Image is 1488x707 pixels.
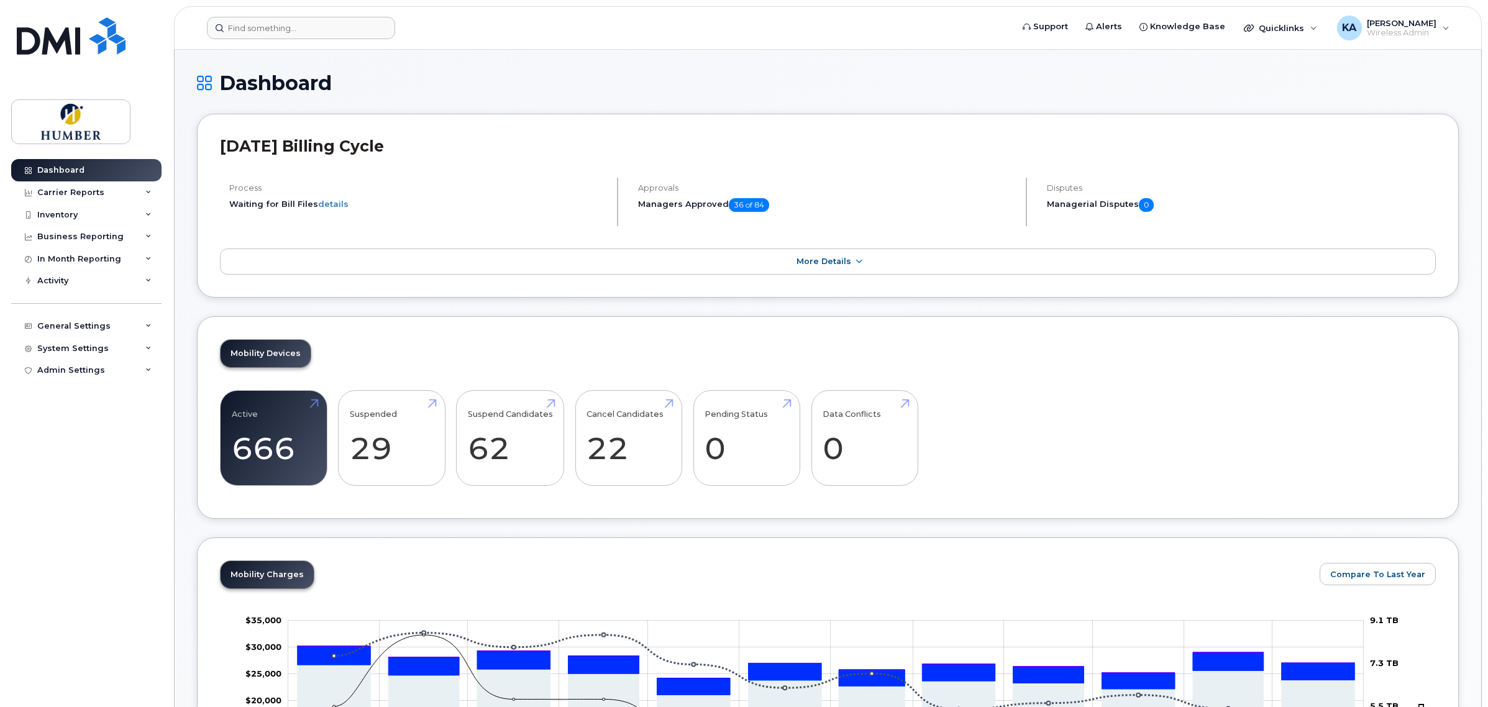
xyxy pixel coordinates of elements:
[245,615,281,625] tspan: $35,000
[318,199,349,209] a: details
[1320,563,1436,585] button: Compare To Last Year
[587,397,670,479] a: Cancel Candidates 22
[245,695,281,705] tspan: $20,000
[245,695,281,705] g: $0
[638,198,1015,212] h5: Managers Approved
[245,668,281,678] tspan: $25,000
[245,642,281,652] g: $0
[796,257,851,266] span: More Details
[705,397,788,479] a: Pending Status 0
[1370,615,1399,625] tspan: 9.1 TB
[245,668,281,678] g: $0
[350,397,434,479] a: Suspended 29
[1370,658,1399,668] tspan: 7.3 TB
[229,183,606,193] h4: Process
[232,397,316,479] a: Active 666
[197,72,1459,94] h1: Dashboard
[729,198,769,212] span: 36 of 84
[638,183,1015,193] h4: Approvals
[229,198,606,210] li: Waiting for Bill Files
[1047,198,1436,212] h5: Managerial Disputes
[1330,568,1425,580] span: Compare To Last Year
[245,615,281,625] g: $0
[468,397,553,479] a: Suspend Candidates 62
[221,561,314,588] a: Mobility Charges
[220,137,1436,155] h2: [DATE] Billing Cycle
[823,397,906,479] a: Data Conflicts 0
[298,646,1355,695] g: HST
[1139,198,1154,212] span: 0
[1047,183,1436,193] h4: Disputes
[245,642,281,652] tspan: $30,000
[221,340,311,367] a: Mobility Devices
